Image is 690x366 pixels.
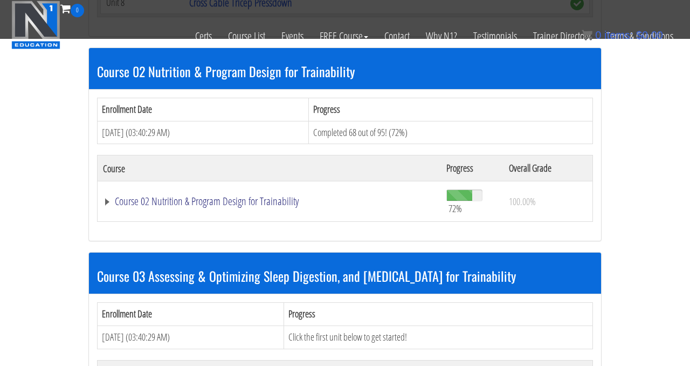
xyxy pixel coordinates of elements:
th: Enrollment Date [98,303,284,326]
a: Events [273,17,312,55]
img: icon11.png [582,30,592,40]
span: items: [604,29,633,41]
a: Course 02 Nutrition & Program Design for Trainability [103,196,436,207]
td: [DATE] (03:40:29 AM) [98,326,284,349]
th: Progress [309,98,593,121]
span: 0 [71,4,84,17]
h3: Course 03 Assessing & Optimizing Sleep Digestion, and [MEDICAL_DATA] for Trainability [97,269,593,283]
td: Click the first unit below to get started! [284,326,592,349]
th: Progress [284,303,592,326]
a: FREE Course [312,17,376,55]
span: $ [636,29,642,41]
a: Trainer Directory [525,17,598,55]
td: Completed 68 out of 95! (72%) [309,121,593,144]
a: 0 [60,1,84,16]
a: Contact [376,17,418,55]
a: Certs [187,17,220,55]
td: [DATE] (03:40:29 AM) [98,121,309,144]
bdi: 0.00 [636,29,663,41]
th: Enrollment Date [98,98,309,121]
td: 100.00% [503,181,592,222]
th: Overall Grade [503,155,592,181]
a: Why N1? [418,17,465,55]
h3: Course 02 Nutrition & Program Design for Trainability [97,64,593,78]
a: Testimonials [465,17,525,55]
th: Progress [441,155,503,181]
a: 0 items: $0.00 [582,29,663,41]
img: n1-education [11,1,60,49]
a: Terms & Conditions [598,17,681,55]
th: Course [98,155,441,181]
span: 0 [595,29,601,41]
a: Course List [220,17,273,55]
span: 72% [448,202,462,214]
